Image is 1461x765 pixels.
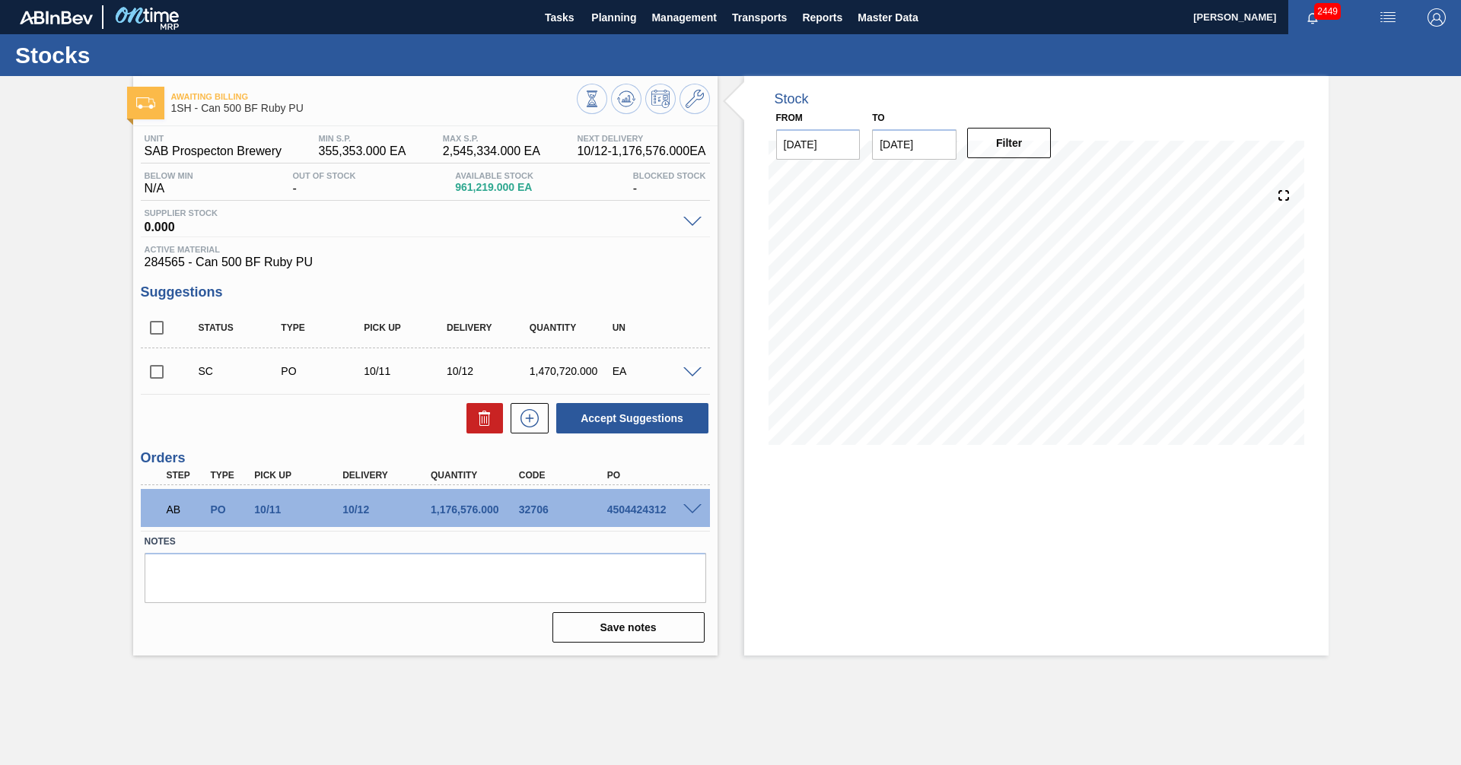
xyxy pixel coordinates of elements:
[319,134,406,143] span: MIN S.P.
[145,217,676,233] span: 0.000
[633,171,706,180] span: Blocked Stock
[163,470,208,481] div: Step
[141,171,197,195] div: N/A
[289,171,360,195] div: -
[250,503,349,516] div: 10/11/2025
[145,134,282,143] span: Unit
[858,8,918,27] span: Master Data
[250,470,349,481] div: Pick up
[145,144,282,158] span: SAB Prospecton Brewery
[427,470,526,481] div: Quantity
[206,470,252,481] div: Type
[577,144,705,158] span: 10/12 - 1,176,576.000 EA
[443,365,535,377] div: 10/12/2025
[195,322,287,333] div: Status
[427,503,526,516] div: 1,176,576.000
[1314,3,1341,20] span: 2449
[339,470,438,481] div: Delivery
[526,322,618,333] div: Quantity
[1428,8,1446,27] img: Logout
[967,128,1052,158] button: Filter
[526,365,618,377] div: 1,470,720.000
[603,470,702,481] div: PO
[15,46,285,64] h1: Stocks
[145,245,706,254] span: Active Material
[459,403,503,433] div: Delete Suggestions
[277,322,369,333] div: Type
[145,256,706,269] span: 284565 - Can 500 BF Ruby PU
[577,84,607,114] button: Stocks Overview
[872,129,956,160] input: mm/dd/yyyy
[136,97,155,109] img: Ícone
[141,450,710,466] h3: Orders
[20,11,93,24] img: TNhmsLtSVTkK8tSr43FrP2fwEKptu5GPRR3wAAAABJRU5ErkJggg==
[591,8,636,27] span: Planning
[319,144,406,158] span: 355,353.000 EA
[503,403,549,433] div: New suggestion
[145,531,706,553] label: Notes
[872,113,884,123] label: to
[645,84,676,114] button: Schedule Inventory
[609,322,701,333] div: UN
[1379,8,1397,27] img: userActions
[609,365,701,377] div: EA
[167,503,205,516] p: AB
[651,8,717,27] span: Management
[611,84,641,114] button: Update Chart
[195,365,287,377] div: Suggestion Created
[629,171,710,195] div: -
[171,103,577,114] span: 1SH - Can 500 BF Ruby PU
[360,322,452,333] div: Pick up
[776,113,803,123] label: From
[776,129,861,160] input: mm/dd/yyyy
[556,403,708,433] button: Accept Suggestions
[443,322,535,333] div: Delivery
[1288,7,1337,28] button: Notifications
[163,493,208,526] div: Awaiting Billing
[552,612,705,643] button: Save notes
[455,182,533,193] span: 961,219.000 EA
[443,144,540,158] span: 2,545,334.000 EA
[339,503,438,516] div: 10/12/2025
[145,171,193,180] span: Below Min
[293,171,356,180] span: Out Of Stock
[802,8,842,27] span: Reports
[443,134,540,143] span: MAX S.P.
[680,84,710,114] button: Go to Master Data / General
[141,284,710,300] h3: Suggestions
[603,503,702,516] div: 4504424312
[543,8,576,27] span: Tasks
[549,402,710,435] div: Accept Suggestions
[732,8,787,27] span: Transports
[455,171,533,180] span: Available Stock
[277,365,369,377] div: Purchase order
[515,503,614,516] div: 32706
[145,208,676,217] span: Supplier Stock
[775,91,809,107] div: Stock
[577,134,705,143] span: Next Delivery
[360,365,452,377] div: 10/11/2025
[206,503,252,516] div: Purchase order
[515,470,614,481] div: Code
[171,92,577,101] span: Awaiting Billing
